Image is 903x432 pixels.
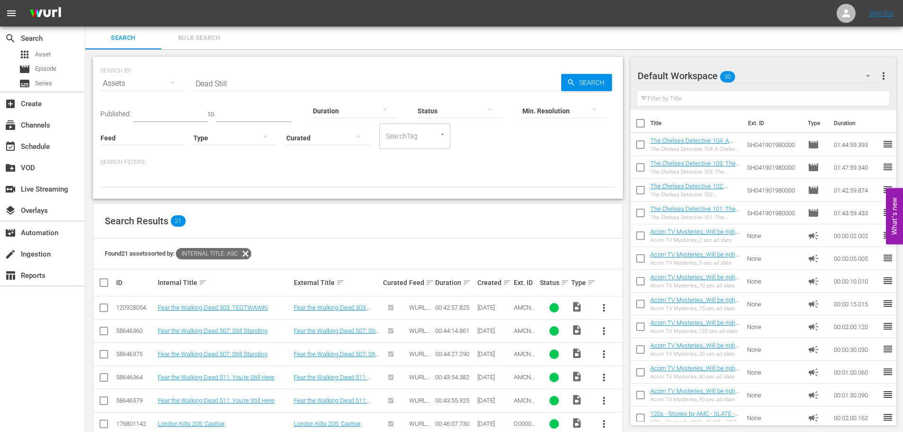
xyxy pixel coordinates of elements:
a: London Kills 205: Captive [294,420,361,427]
span: Episode [808,139,819,150]
a: Fear the Walking Dead 507: Still Standing [294,327,379,341]
span: Video [571,371,583,382]
a: London Kills 205: Captive [158,420,225,427]
span: Ad [808,253,819,264]
span: create [5,248,16,260]
span: Episode [35,64,56,74]
a: Fear the Walking Dead 303: TEOTWAWKI [294,304,371,318]
span: reorder [882,343,894,355]
div: ID [116,279,155,286]
span: more_vert [598,349,610,360]
th: Type [802,110,828,137]
span: Video [571,394,583,405]
div: 00:43:54.382 [435,374,474,381]
span: WURL Feed [409,350,430,365]
span: WURL Feed [409,304,430,318]
span: Video [571,324,583,336]
span: Ad [808,230,819,241]
span: Search [5,33,16,44]
span: Video [571,417,583,429]
button: more_vert [878,64,889,87]
span: reorder [882,230,894,241]
td: 00:01:00.060 [830,361,882,384]
span: WURL Feed [409,374,430,388]
span: reorder [882,275,894,286]
span: sort [463,278,471,287]
span: movie [19,64,30,75]
div: Acorn TV Mysteries_15 sec ad slate [650,305,740,312]
div: 120928054 [116,304,155,311]
a: The Chelsea Detective 104: A Chelsea Education (The Chelsea Detective 104: A Chelsea Education (a... [650,137,739,180]
span: add_box [5,98,16,110]
a: Fear the Walking Dead 507: Still Standing [158,327,267,334]
div: Feed [409,277,432,288]
span: sort [199,278,207,287]
a: Fear the Walking Dead 511: You're Still Here [158,374,274,381]
a: Acorn TV Mysteries_Will be right back 90 S01642209001 FINAL [650,387,739,402]
span: Ad [808,412,819,423]
span: Live Streaming [5,184,16,195]
a: Fear the Walking Dead 507: Still Standing [158,350,267,358]
span: Series [35,79,52,88]
button: more_vert [593,296,615,319]
div: [DATE] [477,397,511,404]
td: 00:00:10.010 [830,270,882,293]
div: [DATE] [477,327,511,334]
div: [DATE] [477,420,511,427]
td: SH041901980000 [743,133,804,156]
span: AMCNVR0000024135 [514,304,535,325]
span: sort [503,278,511,287]
div: 00:44:27.290 [435,350,474,358]
td: 01:44:59.393 [830,133,882,156]
td: 00:02:00.162 [830,406,882,429]
div: The Chelsea Detective 102: [PERSON_NAME] [650,192,740,198]
div: 176801142 [116,420,155,427]
span: Search Results [105,215,168,227]
td: 00:00:02.002 [830,224,882,247]
span: reorder [882,366,894,377]
div: Acorn TV Mysteries_2 sec ad slate [650,237,740,243]
div: [DATE] [477,304,511,311]
td: 00:00:15.015 [830,293,882,315]
td: None [743,338,804,361]
a: Acorn TV Mysteries_Will be right back 60 S01642208001 FINAL [650,365,739,379]
span: Bulk Search [167,33,231,44]
span: Ad [808,276,819,287]
button: Open Feedback Widget [886,188,903,244]
span: more_vert [878,70,889,82]
button: Search [561,74,612,91]
span: sort [426,278,434,287]
span: Video [571,348,583,359]
button: Open [438,130,447,139]
div: The Chelsea Detective 101: The Wages of Sin [650,214,740,221]
span: AMCNVR0000039904 [514,397,535,418]
span: reorder [882,138,894,150]
span: Ad [808,367,819,378]
span: sort [561,278,569,287]
div: 00:46:07.730 [435,420,474,427]
span: reorder [882,161,894,173]
td: SH041901980000 [743,179,804,202]
div: Duration [435,277,474,288]
span: table_chart [5,270,16,281]
td: None [743,224,804,247]
td: 00:00:05.005 [830,247,882,270]
td: None [743,384,804,406]
div: Status [540,277,568,288]
div: Internal Title [158,277,291,288]
div: 00:42:57.825 [435,304,474,311]
div: Acorn TV Mysteries_90 sec ad slate [650,396,740,403]
div: Acorn TV Mysteries_10 sec ad slate [650,283,740,289]
span: Channels [5,119,16,131]
td: None [743,270,804,293]
span: layers [5,205,16,216]
span: reorder [882,184,894,195]
span: reorder [882,298,894,309]
th: Duration [828,110,885,137]
a: Acorn TV Mysteries_Will be right back 02 S01642203001 FINAL [650,228,739,242]
span: AMCNVR0000039888 [514,350,535,372]
div: Acorn TV Mysteries_120 sec ad slate [650,328,740,334]
td: None [743,315,804,338]
td: None [743,247,804,270]
img: ans4CAIJ8jUAAAAAAAAAAAAAAAAAAAAAAAAgQb4GAAAAAAAAAAAAAAAAAAAAAAAAJMjXAAAAAAAAAAAAAAAAAAAAAAAAgAT5G... [23,2,68,25]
